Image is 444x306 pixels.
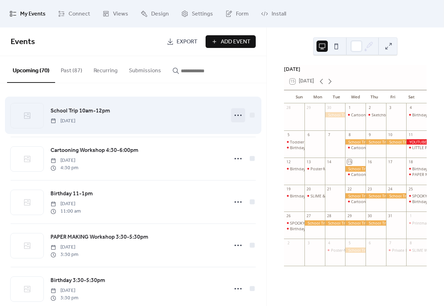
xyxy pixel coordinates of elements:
[327,132,332,137] div: 7
[51,208,81,215] span: 11:00 am
[327,90,346,104] div: Tue
[346,90,365,104] div: Wed
[290,166,328,171] div: Birthday 3:30-5:30pm
[345,145,366,150] div: Cartooning Workshop 4:30-6:00pm
[365,90,384,104] div: Thu
[286,159,291,164] div: 12
[406,247,427,253] div: SLIME WORKSHOP 3:30-5:00pm
[388,105,393,110] div: 3
[284,166,304,171] div: Birthday 3:30-5:30pm
[306,214,311,219] div: 27
[408,241,413,246] div: 8
[284,145,304,150] div: Birthday 2:30-4:30pm
[135,3,174,25] a: Design
[151,8,169,20] span: Design
[20,8,46,20] span: My Events
[51,189,93,198] a: Birthday 11-1pm
[290,193,328,198] div: Birthday 3:30-5:30pm
[406,199,427,204] div: Birthday 3:30-5:30pm
[347,186,352,191] div: 22
[408,159,413,164] div: 18
[192,8,213,20] span: Settings
[51,146,138,155] a: Cartooning Workshop 4:30-6:00pm
[221,38,250,46] span: Add Event
[51,106,110,116] a: School Trip 10am-12pm
[51,117,75,125] span: [DATE]
[366,139,386,145] div: School Trip 10am-12pm
[388,241,393,246] div: 7
[345,166,366,171] div: School Trip 10am-12pm
[327,214,332,219] div: 28
[286,214,291,219] div: 26
[367,132,372,137] div: 9
[366,112,386,117] div: Sketchbook Making Workshop 10:30am-12:30pm
[51,200,81,208] span: [DATE]
[345,247,366,253] div: School Trip 10:00am-12:00pm
[286,132,291,137] div: 5
[256,3,291,25] a: Install
[284,220,304,226] div: SPOOKY TODDLER WORKSHOP 9:30-11:00am
[290,220,371,226] div: SPOOKY TODDLER WORKSHOP 9:30-11:00am
[351,199,414,204] div: Cartooning Workshop 4:30-6:00pm
[367,105,372,110] div: 2
[408,132,413,137] div: 11
[306,159,311,164] div: 13
[284,139,304,145] div: Toddler Workshop 9:30-11:00am
[113,8,128,20] span: Views
[161,35,203,48] a: Export
[345,172,366,177] div: Cartooning Workshop 4:30-6:00pm
[406,193,427,198] div: SPOOKY SLIME & PRINTMAKING 10:30am-12:00pm
[51,164,78,172] span: 4:30 pm
[53,3,95,25] a: Connect
[290,145,328,150] div: Birthday 2:30-4:30pm
[367,214,372,219] div: 30
[406,172,427,177] div: PAPER MAKING Workshop 3:30-5:30pm
[386,139,407,145] div: School Trip 10am-12pm
[345,112,366,117] div: Cartooning Workshop 4:30-6:00pm
[406,112,427,117] div: Birthday 1-3pm
[220,3,254,25] a: Form
[345,193,366,198] div: School Trip 10am-12pm
[51,244,78,251] span: [DATE]
[366,220,386,226] div: School Trip 10am-12pm
[327,241,332,246] div: 4
[286,241,291,246] div: 2
[347,241,352,246] div: 5
[366,193,386,198] div: School Trip 10am-12pm
[310,193,366,198] div: SLIME & ART 10:30am-12:00pm
[347,132,352,137] div: 8
[290,226,328,231] div: Birthday 3:00-5:00pm
[408,214,413,219] div: 1
[284,193,304,198] div: Birthday 3:30-5:30pm
[304,220,325,226] div: School Trip 10am-12pm
[51,276,105,285] span: Birthday 3:30-5:30pm
[11,34,35,50] span: Events
[386,247,407,253] div: Private Event 6:00-8:00pm
[388,186,393,191] div: 24
[272,8,286,20] span: Install
[51,276,105,285] a: Birthday 3:30-5:30pm
[290,139,349,145] div: Toddler Workshop 9:30-11:00am
[367,159,372,164] div: 16
[69,8,90,20] span: Connect
[310,166,379,171] div: Poster-Making Workshop 4:00-6:00pm
[88,56,123,82] button: Recurring
[386,193,407,198] div: School Trip 10am-12pm
[406,166,427,171] div: Birthday 11-1pm
[51,294,78,302] span: 3:30 pm
[345,220,366,226] div: School Trip 10am-12pm
[284,226,304,231] div: Birthday 3:00-5:00pm
[206,35,256,48] a: Add Event
[345,199,366,204] div: Cartooning Workshop 4:30-6:00pm
[345,139,366,145] div: School Trip 10am-12pm
[327,159,332,164] div: 14
[51,146,138,155] span: Cartooning Workshop 4:30-6:00pm
[347,214,352,219] div: 29
[325,247,345,253] div: Poster-Making Workshop 10:30am-12:00pm
[286,105,291,110] div: 28
[408,105,413,110] div: 4
[306,132,311,137] div: 6
[304,193,325,198] div: SLIME & ART 10:30am-12:00pm
[351,145,414,150] div: Cartooning Workshop 4:30-6:00pm
[4,3,51,25] a: My Events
